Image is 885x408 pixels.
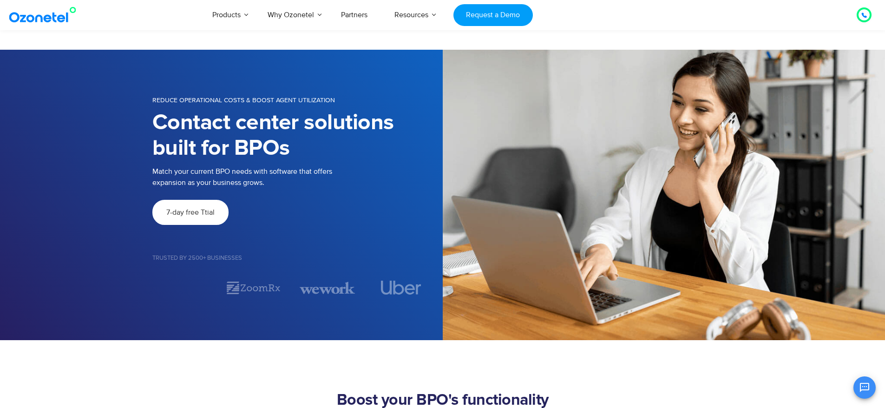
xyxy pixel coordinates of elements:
[374,281,429,295] div: 4 / 7
[226,280,281,296] img: zoomrx
[381,281,421,295] img: uber
[152,110,429,161] h1: Contact center solutions built for BPOs
[152,255,429,261] h5: Trusted by 2500+ Businesses
[453,4,533,26] a: Request a Demo
[300,280,355,296] img: wework
[152,166,351,188] p: Match your current BPO needs with software that offers expansion as your business grows.
[152,282,208,293] div: 1 / 7
[226,280,281,296] div: 2 / 7
[152,280,429,296] div: Image Carousel
[853,376,876,399] button: Open chat
[152,96,335,104] span: Reduce operational costs & boost agent utilization
[166,209,215,216] span: 7-day free Ttial
[152,200,229,225] a: 7-day free Ttial
[300,280,355,296] div: 3 / 7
